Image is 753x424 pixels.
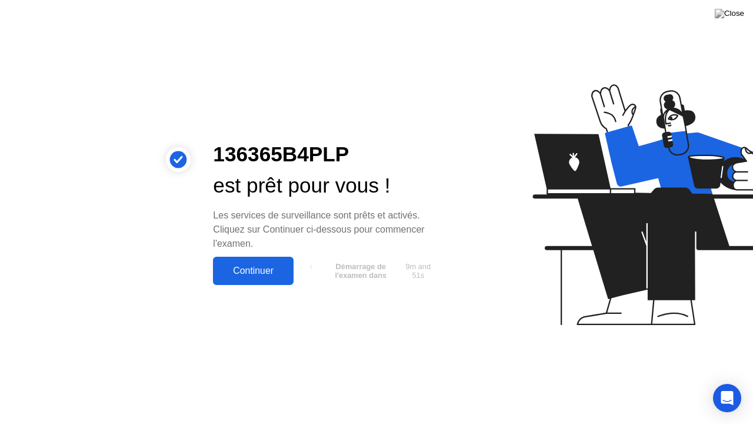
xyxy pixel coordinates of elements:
[715,9,744,18] img: Close
[299,260,438,282] button: Démarrage de l'examen dans9m and 51s
[213,208,438,251] div: Les services de surveillance sont prêts et activés. Cliquez sur Continuer ci-dessous pour commenc...
[216,266,290,276] div: Continuer
[213,257,294,285] button: Continuer
[713,384,741,412] div: Open Intercom Messenger
[213,170,438,201] div: est prêt pour vous !
[213,139,438,170] div: 136365B4PLP
[403,262,434,280] span: 9m and 51s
